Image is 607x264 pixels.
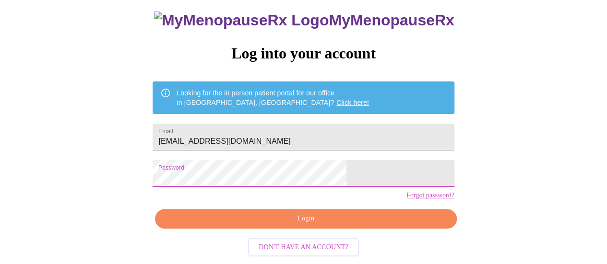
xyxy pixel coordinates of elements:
[154,11,329,29] img: MyMenopauseRx Logo
[248,238,359,257] button: Don't have an account?
[246,242,361,251] a: Don't have an account?
[177,84,369,111] div: Looking for the in person patient portal for our office in [GEOGRAPHIC_DATA], [GEOGRAPHIC_DATA]?
[166,213,445,225] span: Login
[259,241,348,253] span: Don't have an account?
[406,192,454,199] a: Forgot password?
[153,45,454,62] h3: Log into your account
[155,209,456,229] button: Login
[336,99,369,106] a: Click here!
[154,11,454,29] h3: MyMenopauseRx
